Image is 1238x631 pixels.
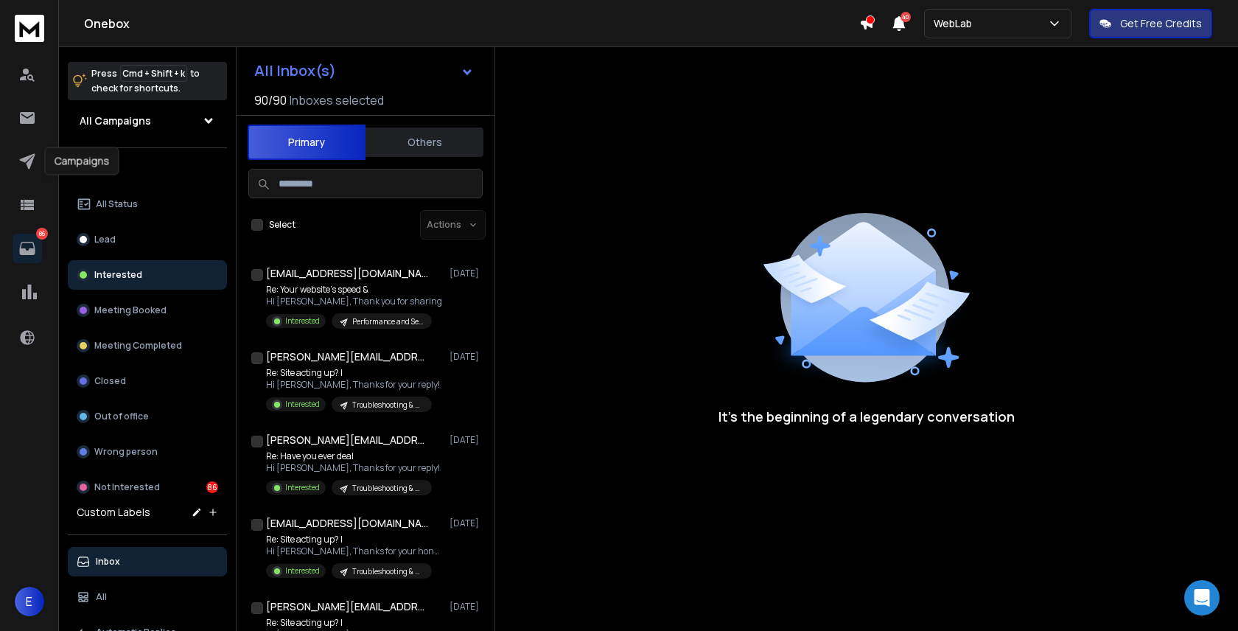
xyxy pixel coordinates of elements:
[266,266,428,281] h1: [EMAIL_ADDRESS][DOMAIN_NAME] +1
[285,399,320,410] p: Interested
[206,481,218,493] div: 86
[718,406,1015,427] p: It’s the beginning of a legendary conversation
[450,434,483,446] p: [DATE]
[254,63,336,78] h1: All Inbox(s)
[266,617,436,629] p: Re: Site acting up? I
[248,125,366,160] button: Primary
[450,351,483,363] p: [DATE]
[77,505,150,520] h3: Custom Labels
[94,446,158,458] p: Wrong person
[68,189,227,219] button: All Status
[68,366,227,396] button: Closed
[242,56,486,86] button: All Inbox(s)
[91,66,200,96] p: Press to check for shortcuts.
[94,411,149,422] p: Out of office
[1120,16,1202,31] p: Get Free Credits
[120,65,187,82] span: Cmd + Shift + k
[94,269,142,281] p: Interested
[266,534,443,545] p: Re: Site acting up? I
[450,517,483,529] p: [DATE]
[15,587,44,616] button: E
[254,91,287,109] span: 90 / 90
[266,367,440,379] p: Re: Site acting up? I
[68,260,227,290] button: Interested
[285,565,320,576] p: Interested
[450,601,483,613] p: [DATE]
[68,296,227,325] button: Meeting Booked
[900,12,911,22] span: 40
[266,433,428,447] h1: [PERSON_NAME][EMAIL_ADDRESS][DOMAIN_NAME]
[68,473,227,502] button: Not Interested86
[266,450,440,462] p: Re: Have you ever deal
[84,15,859,32] h1: Onebox
[266,516,428,531] h1: [EMAIL_ADDRESS][DOMAIN_NAME] +1
[80,114,151,128] h1: All Campaigns
[352,400,423,411] p: Troubleshooting & Bug Fixes | [DATE]
[68,402,227,431] button: Out of office
[68,106,227,136] button: All Campaigns
[1089,9,1212,38] button: Get Free Credits
[352,566,423,577] p: Troubleshooting & Bug Fixes | [DATE]
[266,545,443,557] p: Hi [PERSON_NAME], Thanks for your honesty,
[352,483,423,494] p: Troubleshooting & Bug Fixes | [DATE]
[45,147,119,175] div: Campaigns
[266,462,440,474] p: Hi [PERSON_NAME], Thanks for your reply!
[94,481,160,493] p: Not Interested
[94,340,182,352] p: Meeting Completed
[68,331,227,360] button: Meeting Completed
[15,15,44,42] img: logo
[36,228,48,240] p: 86
[450,268,483,279] p: [DATE]
[96,556,120,568] p: Inbox
[94,234,116,245] p: Lead
[96,591,107,603] p: All
[285,315,320,327] p: Interested
[68,547,227,576] button: Inbox
[68,160,227,181] h3: Filters
[266,379,440,391] p: Hi [PERSON_NAME], Thanks for your reply!
[94,304,167,316] p: Meeting Booked
[94,375,126,387] p: Closed
[96,198,138,210] p: All Status
[68,582,227,612] button: All
[266,599,428,614] h1: [PERSON_NAME][EMAIL_ADDRESS][DOMAIN_NAME]
[266,296,442,307] p: Hi [PERSON_NAME], Thank you for sharing
[290,91,384,109] h3: Inboxes selected
[285,482,320,493] p: Interested
[934,16,978,31] p: WebLab
[13,234,42,263] a: 86
[1184,580,1220,616] div: Open Intercom Messenger
[266,284,442,296] p: Re: Your website’s speed &
[266,349,428,364] h1: [PERSON_NAME][EMAIL_ADDRESS][DOMAIN_NAME]
[366,126,483,158] button: Others
[68,225,227,254] button: Lead
[352,316,423,327] p: Performance and Security Issues | [DATE]
[269,219,295,231] label: Select
[68,437,227,467] button: Wrong person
